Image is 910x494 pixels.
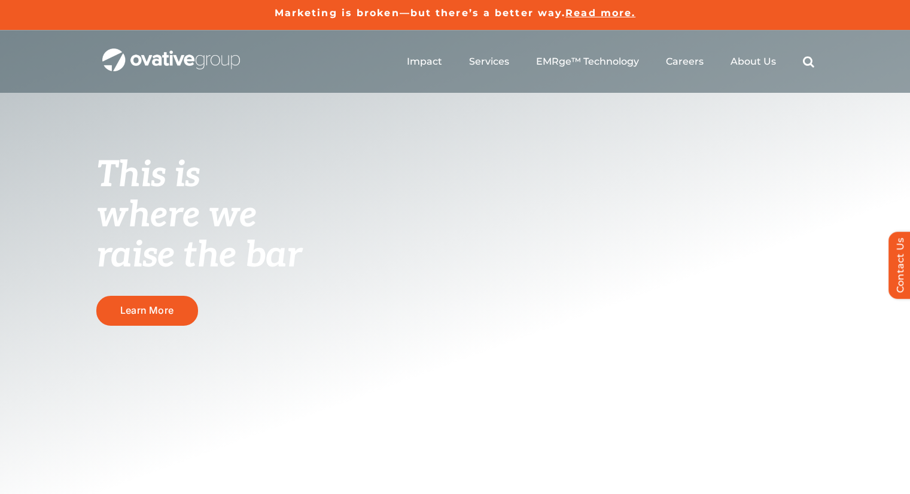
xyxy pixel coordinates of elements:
a: Marketing is broken—but there’s a better way. [275,7,566,19]
a: Learn More [96,296,198,325]
a: About Us [731,56,776,68]
span: Learn More [120,305,174,316]
a: Search [803,56,814,68]
span: This is [96,154,200,197]
a: OG_Full_horizontal_WHT [102,47,240,59]
span: where we raise the bar [96,194,302,277]
nav: Menu [407,43,814,81]
a: Impact [407,56,442,68]
a: Careers [666,56,704,68]
a: Read more. [565,7,635,19]
a: EMRge™ Technology [536,56,639,68]
a: Services [469,56,509,68]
